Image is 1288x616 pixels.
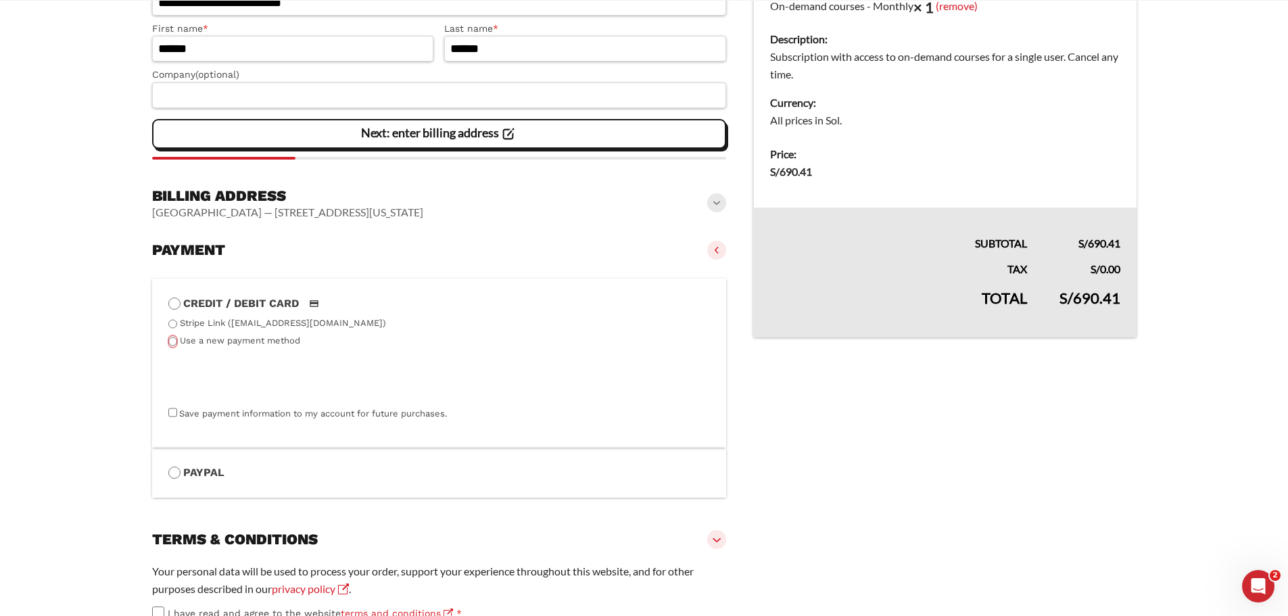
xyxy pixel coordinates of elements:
[1270,570,1281,581] span: 2
[754,252,1043,278] th: Tax
[754,278,1043,337] th: Total
[152,206,423,219] vaadin-horizontal-layout: [GEOGRAPHIC_DATA] — [STREET_ADDRESS][US_STATE]
[1078,237,1088,250] span: S/
[754,208,1043,252] th: Subtotal
[272,582,349,595] a: privacy policy
[152,187,423,206] h3: Billing address
[180,335,300,346] label: Use a new payment method
[152,119,727,149] vaadin-button: Next: enter billing address
[179,408,447,419] label: Save payment information to my account for future purchases.
[168,298,181,310] input: Credit / Debit CardCredit / Debit Card
[168,467,181,479] input: PayPal
[152,530,318,549] h3: Terms & conditions
[152,563,727,598] p: Your personal data will be used to process your order, support your experience throughout this we...
[770,165,780,178] span: S/
[770,94,1120,112] dt: Currency:
[770,48,1120,83] dd: Subscription with access to on-demand courses for a single user. Cancel any time.
[770,112,1120,129] dd: All prices in Sol.
[1242,570,1274,602] iframe: Intercom live chat
[770,165,812,178] bdi: 690.41
[180,318,386,328] label: Stripe Link ([EMAIL_ADDRESS][DOMAIN_NAME])
[152,241,225,260] h3: Payment
[770,145,1120,163] dt: Price:
[195,69,239,80] span: (optional)
[152,21,434,37] label: First name
[302,295,327,312] img: Credit / Debit Card
[770,30,1120,48] dt: Description:
[152,67,727,82] label: Company
[1078,237,1120,250] bdi: 690.41
[166,350,708,406] iframe: Secure payment input frame
[1091,262,1100,275] span: S/
[444,21,726,37] label: Last name
[1059,289,1073,307] span: S/
[1059,289,1120,307] bdi: 690.41
[168,464,711,481] label: PayPal
[1091,262,1120,275] bdi: 0.00
[168,295,711,312] label: Credit / Debit Card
